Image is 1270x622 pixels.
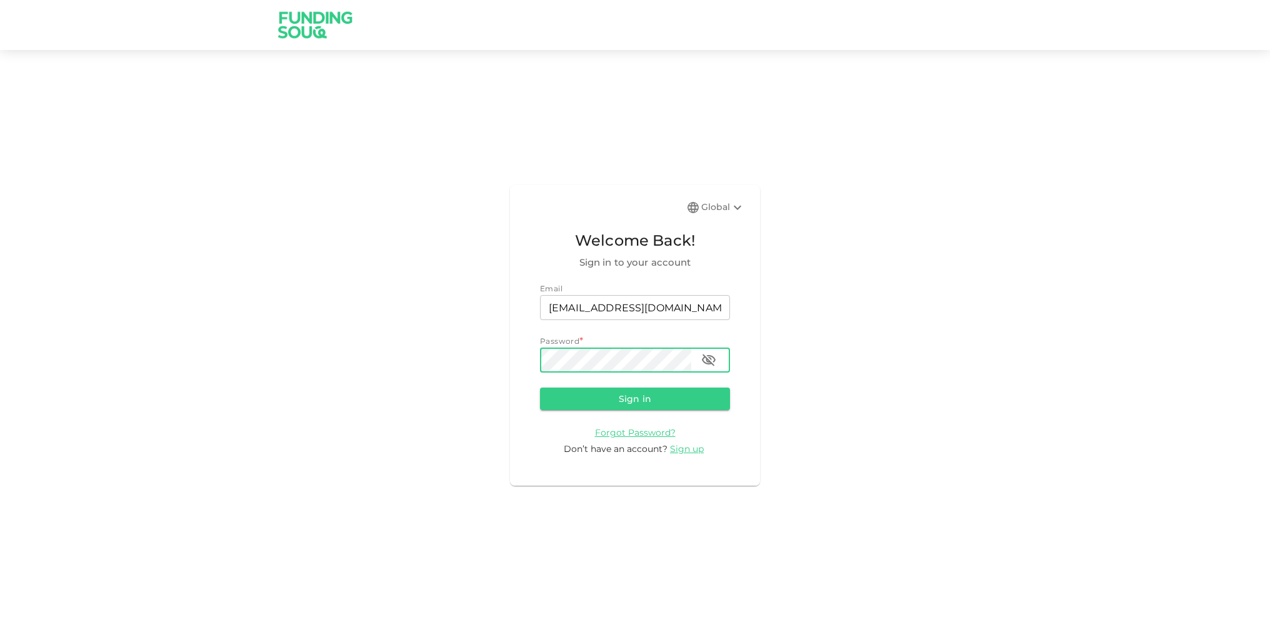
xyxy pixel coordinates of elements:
[540,295,730,320] input: email
[540,336,579,346] span: Password
[540,284,562,293] span: Email
[540,255,730,270] span: Sign in to your account
[564,443,667,454] span: Don’t have an account?
[595,427,676,438] span: Forgot Password?
[670,443,704,454] span: Sign up
[540,388,730,410] button: Sign in
[595,426,676,438] a: Forgot Password?
[540,348,691,373] input: password
[540,229,730,253] span: Welcome Back!
[701,200,745,215] div: Global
